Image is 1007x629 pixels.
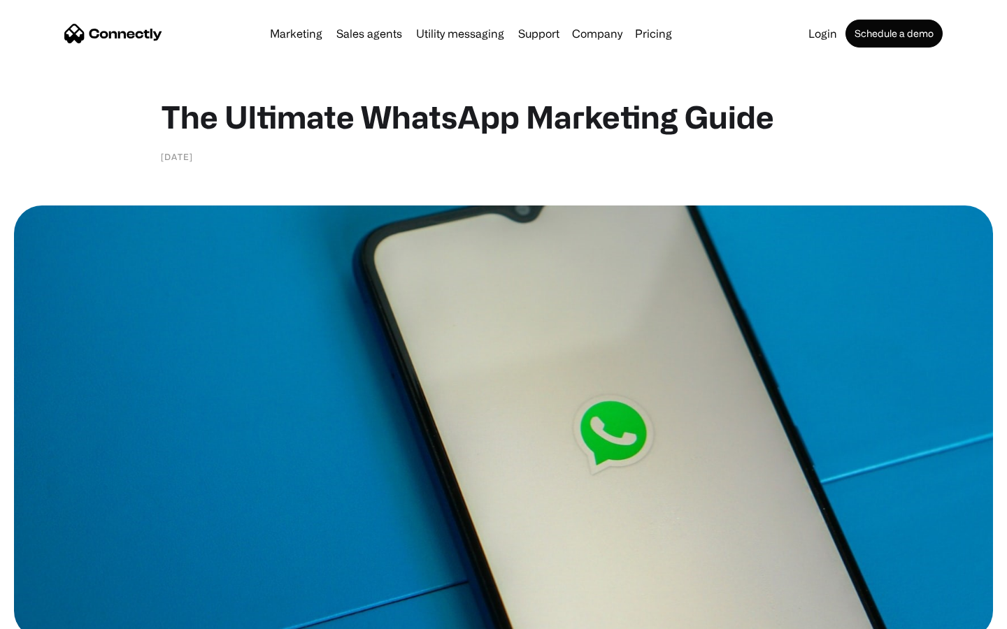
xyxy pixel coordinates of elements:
[331,28,408,39] a: Sales agents
[572,24,622,43] div: Company
[161,98,846,136] h1: The Ultimate WhatsApp Marketing Guide
[28,605,84,624] ul: Language list
[264,28,328,39] a: Marketing
[14,605,84,624] aside: Language selected: English
[803,28,843,39] a: Login
[513,28,565,39] a: Support
[568,24,627,43] div: Company
[161,150,193,164] div: [DATE]
[845,20,943,48] a: Schedule a demo
[629,28,678,39] a: Pricing
[64,23,162,44] a: home
[410,28,510,39] a: Utility messaging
